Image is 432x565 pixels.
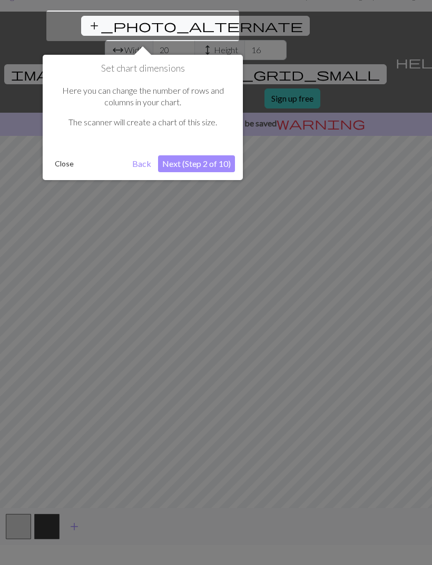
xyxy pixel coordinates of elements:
[128,155,155,172] button: Back
[158,155,235,172] button: Next (Step 2 of 10)
[56,85,230,108] p: Here you can change the number of rows and columns in your chart.
[51,156,78,172] button: Close
[56,116,230,128] p: The scanner will create a chart of this size.
[43,55,243,180] div: Set chart dimensions
[51,63,235,74] h1: Set chart dimensions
